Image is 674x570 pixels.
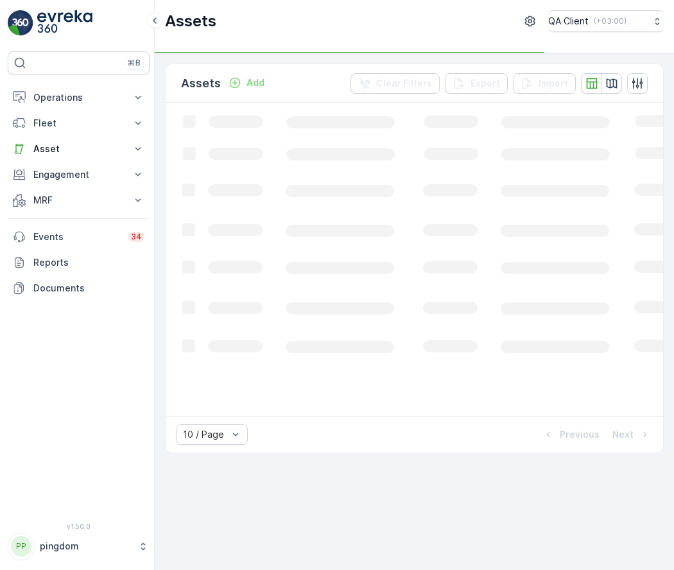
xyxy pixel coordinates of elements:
p: ⌘B [128,58,141,68]
p: Operations [33,91,124,104]
button: Fleet [8,110,150,136]
p: ( +03:00 ) [594,16,626,26]
p: Clear Filters [376,77,432,90]
p: Export [471,77,500,90]
p: Previous [560,428,600,441]
img: logo [8,10,33,36]
button: Add [223,75,270,91]
a: Reports [8,250,150,275]
p: Events [33,230,121,243]
button: Clear Filters [350,73,440,94]
p: Assets [181,74,221,92]
button: Operations [8,85,150,110]
p: Add [246,76,264,89]
button: Previous [540,427,601,442]
span: v 1.50.0 [8,522,150,530]
button: MRF [8,187,150,213]
button: Export [445,73,508,94]
p: Import [539,77,568,90]
img: logo_light-DOdMpM7g.png [37,10,92,36]
p: 34 [131,232,142,242]
button: Asset [8,136,150,162]
p: Next [612,428,634,441]
p: pingdom [40,540,132,553]
p: Assets [165,11,216,31]
button: QA Client(+03:00) [548,10,664,32]
button: Next [611,427,653,442]
p: Reports [33,256,144,269]
button: Engagement [8,162,150,187]
div: PP [11,536,31,557]
p: QA Client [548,15,589,28]
p: Fleet [33,117,124,130]
p: MRF [33,194,124,207]
button: Import [513,73,576,94]
p: Documents [33,282,144,295]
p: Asset [33,142,124,155]
a: Documents [8,275,150,301]
button: PPpingdom [8,533,150,560]
a: Events34 [8,224,150,250]
p: Engagement [33,168,124,181]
